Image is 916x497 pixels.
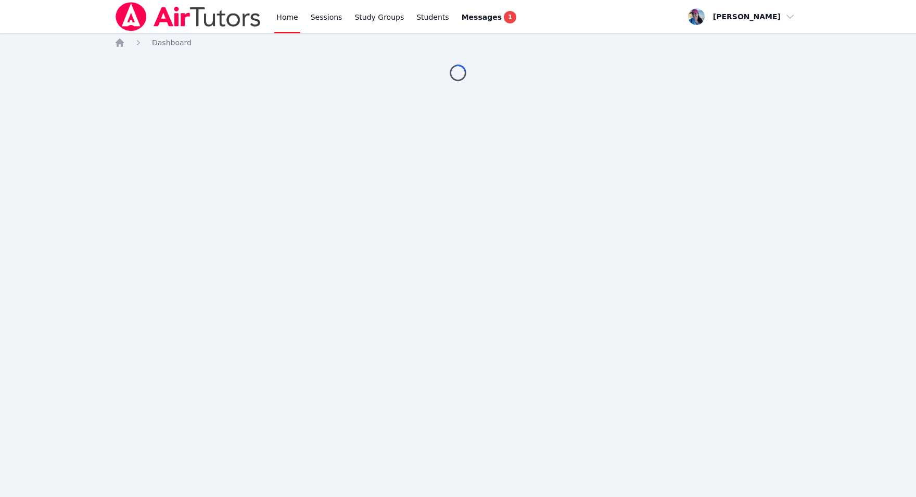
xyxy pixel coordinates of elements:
[504,11,516,23] span: 1
[152,39,192,47] span: Dashboard
[115,2,262,31] img: Air Tutors
[152,37,192,48] a: Dashboard
[462,12,502,22] span: Messages
[115,37,802,48] nav: Breadcrumb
